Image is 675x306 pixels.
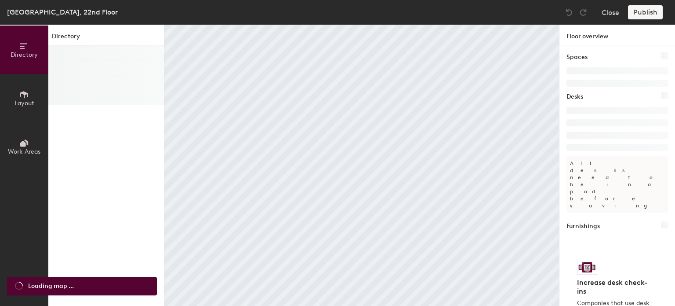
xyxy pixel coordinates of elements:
p: All desks need to be in a pod before saving [566,156,668,213]
h1: Desks [566,92,583,102]
img: Redo [579,8,588,17]
h1: Floor overview [559,25,675,45]
span: Layout [15,100,34,107]
h1: Spaces [566,52,588,62]
span: Work Areas [8,148,40,155]
span: Loading map ... [28,281,74,291]
h4: Increase desk check-ins [577,278,652,296]
h1: Directory [48,32,164,45]
div: [GEOGRAPHIC_DATA], 22nd Floor [7,7,118,18]
img: Sticker logo [577,260,597,275]
button: Close [602,5,619,19]
span: Directory [11,51,38,59]
h1: Furnishings [566,221,600,231]
canvas: Map [164,25,559,306]
img: Undo [565,8,573,17]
